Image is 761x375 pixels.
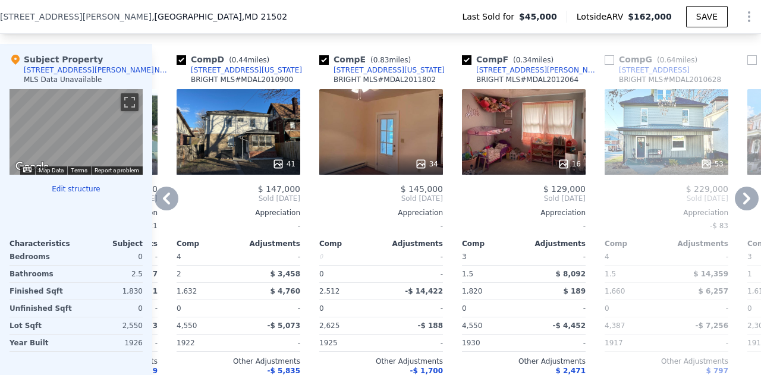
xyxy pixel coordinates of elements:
div: Other Adjustments [605,357,728,366]
span: $ 797 [706,367,728,375]
span: $ 4,760 [271,287,300,295]
div: BRIGHT MLS # MDAL2010628 [619,75,721,84]
button: Keyboard shortcuts [23,167,32,172]
span: -$ 83 [710,222,728,230]
span: 2,625 [319,322,339,330]
div: 0 [78,300,143,317]
div: - [669,248,728,265]
div: 0 [319,248,379,265]
div: Subject Property [10,53,103,65]
span: -$ 5,835 [268,367,300,375]
div: - [177,218,300,234]
div: 1917 [605,335,664,351]
div: 0 [319,266,379,282]
span: 0.44 [232,56,248,64]
div: 16 [558,158,581,170]
div: Adjustments [381,239,443,248]
span: Sold [DATE] [177,194,300,203]
div: 53 [700,158,724,170]
span: ( miles) [224,56,274,64]
div: Characteristics [10,239,76,248]
div: Other Adjustments [319,357,443,366]
div: Comp [462,239,524,248]
div: Unfinished Sqft [10,300,74,317]
button: Show Options [737,5,761,29]
span: 4 [177,253,181,261]
span: 0.34 [516,56,532,64]
span: 0 [319,304,324,313]
div: - [383,335,443,351]
div: - [526,248,586,265]
a: [STREET_ADDRESS][PERSON_NAME] [462,65,600,75]
div: Adjustments [524,239,586,248]
div: Comp [319,239,381,248]
div: Other Adjustments [177,357,300,366]
span: -$ 5,073 [268,322,300,330]
div: 1926 [78,335,143,351]
div: - [241,300,300,317]
div: Appreciation [605,208,728,218]
a: Terms (opens in new tab) [71,167,87,174]
div: 1,830 [78,283,143,300]
span: 4,550 [177,322,197,330]
span: $ 3,458 [271,270,300,278]
div: Map [10,89,143,175]
a: [STREET_ADDRESS][US_STATE] [319,65,445,75]
div: Appreciation [177,208,300,218]
div: Adjustments [666,239,728,248]
img: Google [12,159,52,175]
span: -$ 1,700 [410,367,443,375]
span: 0.83 [373,56,389,64]
span: 0 [605,304,609,313]
div: 2 [177,266,236,282]
div: Comp [177,239,238,248]
span: 0 [177,304,181,313]
div: Lot Sqft [10,317,74,334]
span: Sold [DATE] [605,194,728,203]
span: 3 [462,253,467,261]
span: $ 129,000 [543,184,586,194]
div: - [319,218,443,234]
a: [STREET_ADDRESS] [605,65,690,75]
div: BRIGHT MLS # MDAL2011802 [334,75,436,84]
div: [STREET_ADDRESS][US_STATE] [191,65,302,75]
span: $162,000 [628,12,672,21]
div: 1930 [462,335,521,351]
button: Edit structure [10,184,143,194]
div: - [241,248,300,265]
div: - [383,300,443,317]
div: - [462,218,586,234]
span: Last Sold for [462,11,519,23]
button: Toggle fullscreen view [121,93,139,111]
span: $ 8,092 [556,270,586,278]
div: Bedrooms [10,248,74,265]
button: Map Data [39,166,64,175]
span: -$ 7,256 [696,322,728,330]
span: ( miles) [652,56,702,64]
div: 2,550 [78,317,143,334]
div: - [669,300,728,317]
div: Finished Sqft [10,283,74,300]
span: $ 147,000 [258,184,300,194]
span: $ 229,000 [686,184,728,194]
span: 4,550 [462,322,482,330]
div: - [526,335,586,351]
div: Comp G [605,53,702,65]
span: -$ 188 [417,322,443,330]
div: Appreciation [319,208,443,218]
div: Comp E [319,53,416,65]
span: 1,660 [605,287,625,295]
div: 1.5 [605,266,664,282]
div: Street View [10,89,143,175]
span: 0 [747,304,752,313]
span: -$ 14,422 [405,287,443,295]
span: $ 2,471 [556,367,586,375]
span: 4 [605,253,609,261]
span: Sold [DATE] [319,194,443,203]
div: - [383,266,443,282]
a: Open this area in Google Maps (opens a new window) [12,159,52,175]
div: MLS Data Unavailable [24,75,102,84]
span: ( miles) [508,56,558,64]
span: -$ 4,452 [553,322,586,330]
div: - [383,248,443,265]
